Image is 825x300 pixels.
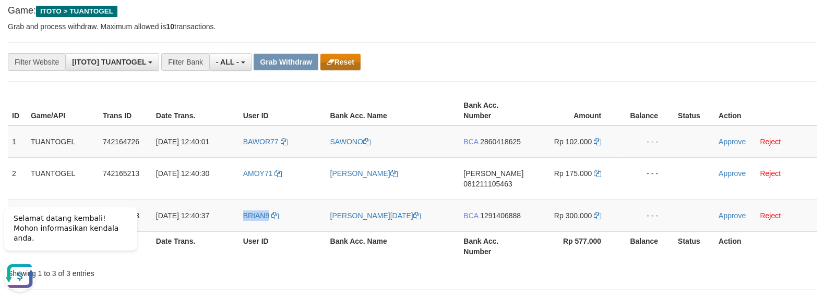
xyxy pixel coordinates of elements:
[760,137,781,146] a: Reject
[65,53,159,71] button: [ITOTO] TUANTOGEL
[594,137,601,146] a: Copy 102000 to clipboard
[72,58,146,66] span: [ITOTO] TUANTOGEL
[326,231,460,261] th: Bank Acc. Name
[617,96,674,126] th: Balance
[99,96,152,126] th: Trans ID
[330,211,421,220] a: [PERSON_NAME][DATE]
[320,54,361,70] button: Reset
[8,157,27,199] td: 2
[674,96,714,126] th: Status
[243,137,279,146] span: BAWOR77
[719,211,746,220] a: Approve
[554,211,592,220] span: Rp 300.000
[152,96,239,126] th: Date Trans.
[459,231,531,261] th: Bank Acc. Number
[330,169,398,178] a: [PERSON_NAME]
[674,231,714,261] th: Status
[714,231,817,261] th: Action
[103,169,139,178] span: 742165213
[243,211,279,220] a: BRIAN9
[103,137,139,146] span: 742164726
[239,96,326,126] th: User ID
[243,169,273,178] span: AMOY71
[531,231,617,261] th: Rp 577.000
[243,137,288,146] a: BAWOR77
[760,169,781,178] a: Reject
[14,16,118,44] span: Selamat datang kembali! Mohon informasikan kendala anda.
[4,63,35,94] button: Open LiveChat chat widget
[8,96,27,126] th: ID
[330,137,370,146] a: SAWONO
[239,231,326,261] th: User ID
[463,180,512,188] span: Copy 081211105463 to clipboard
[463,211,478,220] span: BCA
[27,126,99,158] td: TUANTOGEL
[36,6,117,17] span: ITOTO > TUANTOGEL
[594,211,601,220] a: Copy 300000 to clipboard
[8,53,65,71] div: Filter Website
[760,211,781,220] a: Reject
[617,199,674,231] td: - - -
[463,169,523,178] span: [PERSON_NAME]
[27,96,99,126] th: Game/API
[8,21,817,32] p: Grab and process withdraw. Maximum allowed is transactions.
[531,96,617,126] th: Amount
[617,157,674,199] td: - - -
[554,169,592,178] span: Rp 175.000
[254,54,318,70] button: Grab Withdraw
[156,169,209,178] span: [DATE] 12:40:30
[243,169,282,178] a: AMOY71
[209,53,252,71] button: - ALL -
[156,137,209,146] span: [DATE] 12:40:01
[459,96,531,126] th: Bank Acc. Number
[161,53,209,71] div: Filter Bank
[480,211,521,220] span: Copy 1291406888 to clipboard
[594,169,601,178] a: Copy 175000 to clipboard
[463,137,478,146] span: BCA
[719,169,746,178] a: Approve
[243,211,270,220] span: BRIAN9
[8,126,27,158] td: 1
[152,231,239,261] th: Date Trans.
[554,137,592,146] span: Rp 102.000
[719,137,746,146] a: Approve
[480,137,521,146] span: Copy 2860418625 to clipboard
[166,22,174,31] strong: 10
[27,157,99,199] td: TUANTOGEL
[617,231,674,261] th: Balance
[156,211,209,220] span: [DATE] 12:40:37
[216,58,239,66] span: - ALL -
[8,6,817,16] h4: Game:
[714,96,817,126] th: Action
[326,96,460,126] th: Bank Acc. Name
[8,264,336,279] div: Showing 1 to 3 of 3 entries
[617,126,674,158] td: - - -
